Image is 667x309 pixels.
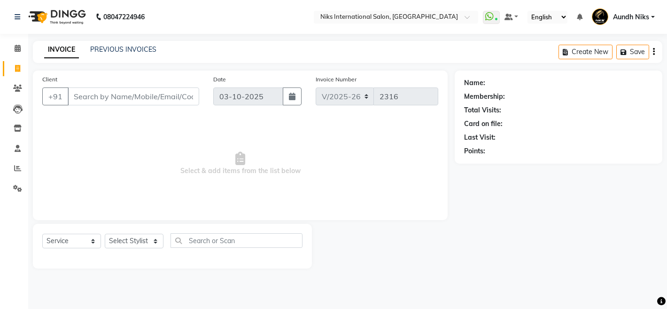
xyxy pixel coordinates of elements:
div: Membership: [464,92,505,102]
span: Select & add items from the list below [42,117,438,211]
a: PREVIOUS INVOICES [90,45,156,54]
button: Create New [558,45,613,59]
div: Points: [464,146,485,156]
button: +91 [42,87,69,105]
label: Client [42,75,57,84]
div: Name: [464,78,485,88]
input: Search by Name/Mobile/Email/Code [68,87,199,105]
div: Card on file: [464,119,503,129]
b: 08047224946 [103,4,145,30]
span: Aundh Niks [613,12,649,22]
input: Search or Scan [171,233,302,248]
a: INVOICE [44,41,79,58]
button: Save [616,45,649,59]
img: Aundh Niks [592,8,608,25]
img: logo [24,4,88,30]
label: Date [213,75,226,84]
label: Invoice Number [316,75,357,84]
div: Last Visit: [464,133,496,143]
div: Total Visits: [464,105,501,115]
